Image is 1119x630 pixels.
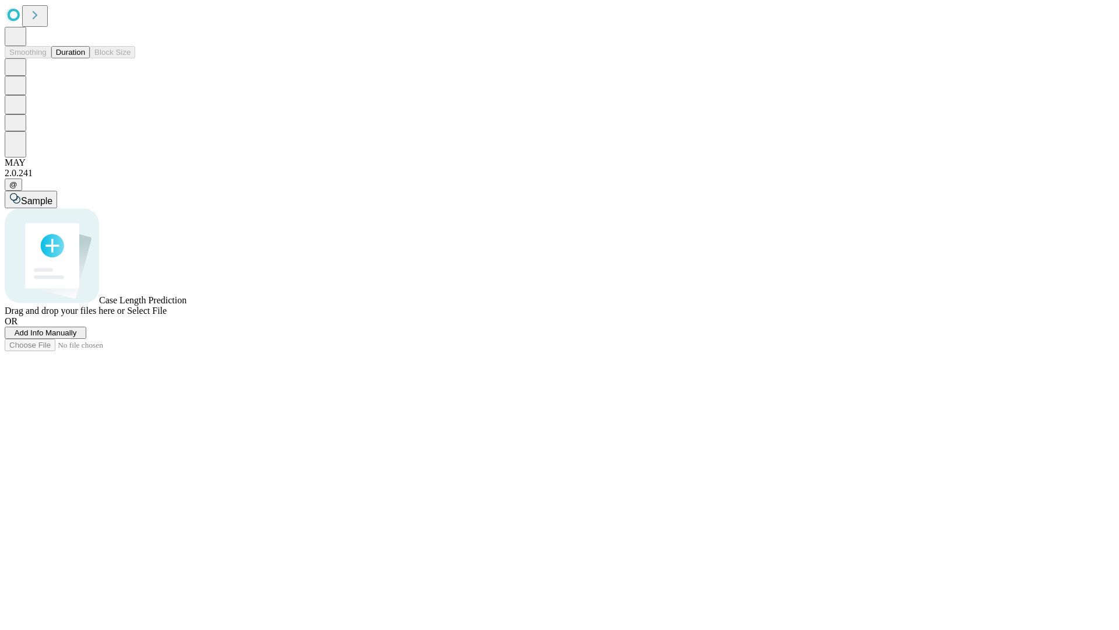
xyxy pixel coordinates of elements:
[9,180,17,189] span: @
[5,178,22,191] button: @
[5,327,86,339] button: Add Info Manually
[5,306,125,316] span: Drag and drop your files here or
[15,328,77,337] span: Add Info Manually
[99,295,186,305] span: Case Length Prediction
[5,168,1114,178] div: 2.0.241
[5,191,57,208] button: Sample
[5,316,17,326] span: OR
[90,46,135,58] button: Block Size
[5,46,51,58] button: Smoothing
[127,306,167,316] span: Select File
[51,46,90,58] button: Duration
[21,196,52,206] span: Sample
[5,157,1114,168] div: MAY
